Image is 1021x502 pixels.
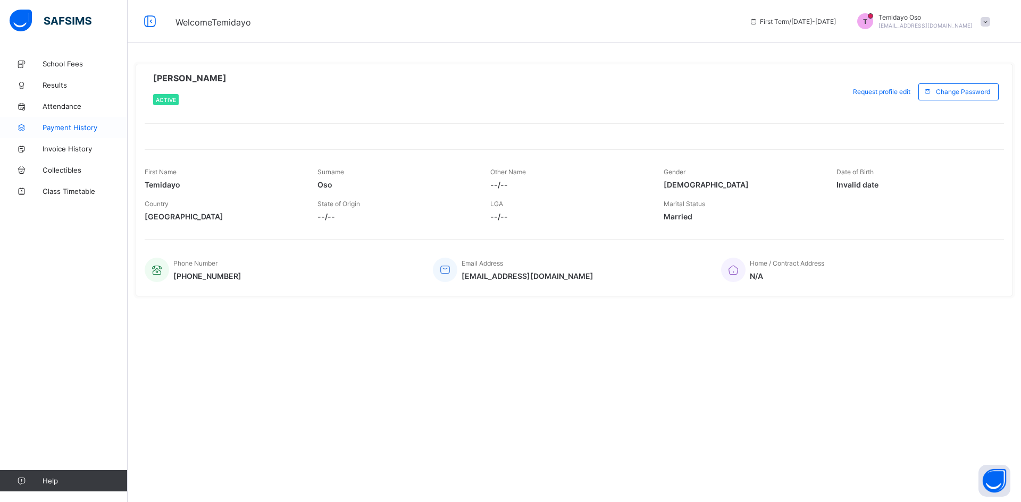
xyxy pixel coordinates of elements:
[317,200,360,208] span: State of Origin
[750,271,824,280] span: N/A
[43,477,127,485] span: Help
[43,123,128,132] span: Payment History
[145,212,302,221] span: [GEOGRAPHIC_DATA]
[664,180,821,189] span: [DEMOGRAPHIC_DATA]
[43,187,128,195] span: Class Timetable
[863,18,867,25] span: T
[145,180,302,189] span: Temidayo
[853,88,910,96] span: Request profile edit
[664,168,685,176] span: Gender
[749,18,836,25] span: session/term information
[43,166,128,174] span: Collectibles
[878,13,973,21] span: Temidayo Oso
[664,212,821,221] span: Married
[847,13,995,29] div: Temidayo Oso
[43,59,128,68] span: School Fees
[10,10,91,32] img: safsims
[836,168,874,176] span: Date of Birth
[664,200,705,208] span: Marital Status
[490,212,647,221] span: --/--
[145,168,177,176] span: First Name
[43,144,128,153] span: Invoice History
[936,88,990,96] span: Change Password
[43,81,128,89] span: Results
[462,259,503,267] span: Email Address
[836,180,993,189] span: Invalid date
[750,259,824,267] span: Home / Contract Address
[317,212,474,221] span: --/--
[317,168,344,176] span: Surname
[490,180,647,189] span: --/--
[173,271,241,280] span: [PHONE_NUMBER]
[145,200,169,208] span: Country
[490,168,526,176] span: Other Name
[43,102,128,110] span: Attendance
[878,22,973,29] span: [EMAIL_ADDRESS][DOMAIN_NAME]
[317,180,474,189] span: Oso
[153,73,227,83] span: [PERSON_NAME]
[978,465,1010,497] button: Open asap
[156,97,176,103] span: Active
[490,200,503,208] span: LGA
[175,17,251,28] span: Welcome Temidayo
[462,271,593,280] span: [EMAIL_ADDRESS][DOMAIN_NAME]
[173,259,217,267] span: Phone Number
